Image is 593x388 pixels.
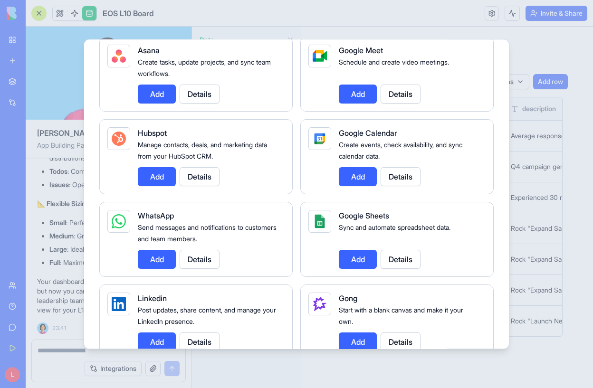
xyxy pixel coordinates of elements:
span: WhatsApp [138,211,174,220]
span: Linkedin [138,293,167,303]
button: Details [381,85,421,104]
button: Add [138,250,176,269]
div: Close [304,4,321,21]
span: Start with a blank canvas and make it your own. [339,306,463,325]
span: Google Meet [339,46,383,55]
span: Google Calendar [339,128,397,138]
span: Schedule and create video meetings. [339,58,449,66]
span: Gong [339,293,357,303]
span: 😐 [156,320,170,339]
button: Details [381,250,421,269]
button: Add [138,85,176,104]
span: neutral face reaction [151,320,176,339]
button: Add [138,167,176,186]
span: Send messages and notifications to customers and team members. [138,223,277,243]
button: Add [339,85,377,104]
span: Asana [138,46,160,55]
button: Details [180,250,220,269]
button: Add [138,332,176,351]
div: Did this answer your question? [11,311,316,321]
span: Manage contacts, deals, and marketing data from your HubSpot CRM. [138,141,267,160]
button: Details [381,332,421,351]
span: Create tasks, update projects, and sync team workflows. [138,58,271,77]
span: 😃 [181,320,195,339]
button: Add [339,167,377,186]
button: Add [339,250,377,269]
span: Create events, check availability, and sync calendar data. [339,141,462,160]
button: Details [381,167,421,186]
span: 😞 [132,320,145,339]
button: Add [339,332,377,351]
button: go back [6,4,24,22]
span: Google Sheets [339,211,389,220]
span: Post updates, share content, and manage your LinkedIn presence. [138,306,276,325]
button: Details [180,85,220,104]
button: Details [180,332,220,351]
span: Hubspot [138,128,167,138]
button: Collapse window [286,4,304,22]
button: Details [180,167,220,186]
span: Sync and automate spreadsheet data. [339,223,450,231]
span: disappointed reaction [126,320,151,339]
a: Open in help center [125,351,201,359]
span: smiley reaction [176,320,201,339]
